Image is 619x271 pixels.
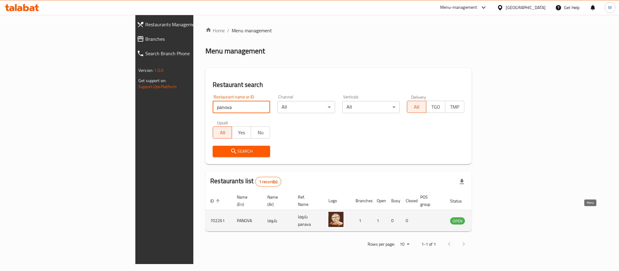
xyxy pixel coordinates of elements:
[154,66,163,74] span: 1.0.0
[401,210,415,231] td: 0
[372,210,386,231] td: 1
[450,217,465,225] div: OPEN
[410,103,424,111] span: All
[450,197,470,205] span: Status
[267,193,286,208] span: Name (Ar)
[205,192,498,231] table: enhanced table
[426,101,445,113] button: TGO
[342,101,400,113] div: All
[215,128,230,137] span: All
[420,193,438,208] span: POS group
[253,128,268,137] span: No
[397,240,412,249] div: Rows per page:
[217,120,228,125] label: Upsell
[506,4,546,11] div: [GEOGRAPHIC_DATA]
[401,192,415,210] th: Closed
[138,66,153,74] span: Version:
[213,80,464,89] h2: Restaurant search
[386,192,401,210] th: Busy
[138,77,166,84] span: Get support on:
[368,241,395,248] p: Rows per page:
[145,35,234,43] span: Branches
[132,46,239,61] a: Search Branch Phone
[328,212,343,227] img: PANOVA
[608,4,612,11] span: M
[324,192,351,210] th: Logo
[237,193,255,208] span: Name (En)
[232,27,272,34] span: Menu management
[205,27,472,34] nav: breadcrumb
[351,210,372,231] td: 1
[448,103,462,111] span: TMP
[386,210,401,231] td: 0
[210,177,281,187] h2: Restaurants list
[213,126,232,139] button: All
[132,32,239,46] a: Branches
[232,126,251,139] button: Yes
[351,192,372,210] th: Branches
[256,179,281,185] span: 1 record(s)
[455,174,469,189] div: Export file
[263,210,293,231] td: بانوفا
[232,210,263,231] td: PANOVA
[218,148,265,155] span: Search
[251,126,270,139] button: No
[210,197,222,205] span: ID
[298,193,316,208] span: Ref. Name
[407,101,426,113] button: All
[213,101,270,113] input: Search for restaurant name or ID..
[234,128,249,137] span: Yes
[138,83,177,91] a: Support.OpsPlatform
[440,4,477,11] div: Menu-management
[445,101,464,113] button: TMP
[372,192,386,210] th: Open
[132,17,239,32] a: Restaurants Management
[450,218,465,225] span: OPEN
[145,50,234,57] span: Search Branch Phone
[421,241,436,248] p: 1-1 of 1
[429,103,443,111] span: TGO
[411,95,426,99] label: Delivery
[213,146,270,157] button: Search
[277,101,335,113] div: All
[255,177,282,187] div: Total records count
[293,210,324,231] td: بانوفا panava
[145,21,234,28] span: Restaurants Management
